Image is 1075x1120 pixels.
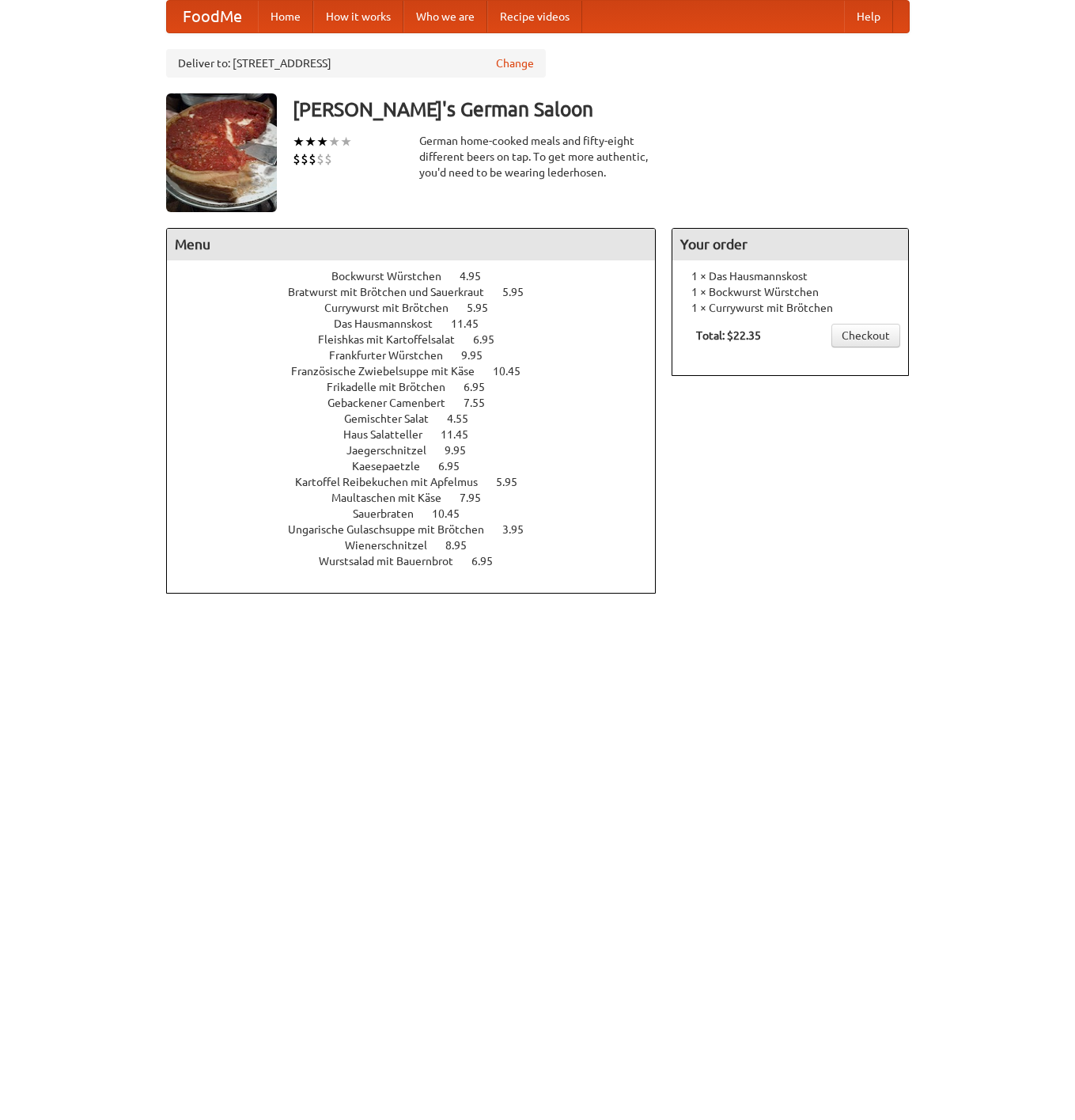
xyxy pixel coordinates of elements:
a: Gemischter Salat 4.55 [344,412,498,425]
a: Frankfurter Würstchen 9.95 [329,349,512,362]
li: $ [293,150,301,168]
span: 3.95 [502,523,539,536]
span: 8.95 [445,539,483,552]
li: 1 × Currywurst mit Brötchen [680,300,900,316]
li: ★ [305,133,316,150]
a: Fleishkas mit Kartoffelsalat 6.95 [318,333,524,346]
li: ★ [293,133,305,150]
a: Bratwurst mit Brötchen und Sauerkraut 5.95 [288,286,553,298]
span: Sauerbraten [353,507,430,520]
a: Gebackener Camenbert 7.55 [327,397,514,409]
span: 5.95 [502,286,539,298]
span: 10.45 [432,507,475,520]
li: 1 × Das Hausmannskost [680,268,900,284]
a: Who we are [403,1,487,32]
h3: [PERSON_NAME]'s German Saloon [293,93,910,125]
span: 6.95 [464,381,501,393]
li: $ [324,150,332,168]
li: ★ [328,133,340,150]
a: Maultaschen mit Käse 7.95 [331,492,510,504]
li: $ [316,150,324,168]
a: Recipe videos [487,1,582,32]
span: Maultaschen mit Käse [331,492,457,504]
span: 9.95 [461,349,498,362]
span: 10.45 [493,365,536,378]
h4: Menu [167,229,656,260]
span: Das Hausmannskost [334,317,449,330]
a: How it works [313,1,403,32]
span: 11.45 [451,317,494,330]
a: Jaegerschnitzel 9.95 [346,444,495,457]
a: Change [496,55,534,71]
a: Haus Salatteller 11.45 [343,428,498,441]
img: angular.jpg [166,93,277,212]
a: Französische Zwiebelsuppe mit Käse 10.45 [291,365,550,378]
a: Checkout [831,324,900,347]
a: Frikadelle mit Brötchen 6.95 [327,381,514,393]
a: Das Hausmannskost 11.45 [334,317,508,330]
span: 7.55 [464,397,501,409]
span: 5.95 [496,476,533,488]
span: 4.55 [447,412,484,425]
span: Französische Zwiebelsuppe mit Käse [291,365,490,378]
div: Deliver to: [STREET_ADDRESS] [166,49,546,78]
span: 6.95 [471,555,509,568]
a: Home [258,1,313,32]
li: ★ [340,133,352,150]
span: Gemischter Salat [344,412,445,425]
span: 4.95 [460,270,497,283]
span: Wienerschnitzel [345,539,443,552]
span: Currywurst mit Brötchen [324,302,464,314]
a: Wurstsalad mit Bauernbrot 6.95 [319,555,522,568]
a: Sauerbraten 10.45 [353,507,489,520]
li: ★ [316,133,328,150]
span: 11.45 [441,428,484,441]
a: Currywurst mit Brötchen 5.95 [324,302,517,314]
span: 6.95 [473,333,510,346]
span: Kaesepaetzle [352,460,436,473]
span: Frikadelle mit Brötchen [327,381,461,393]
span: 9.95 [445,444,482,457]
span: 6.95 [438,460,475,473]
span: 7.95 [460,492,497,504]
li: 1 × Bockwurst Würstchen [680,284,900,300]
span: Ungarische Gulaschsuppe mit Brötchen [288,523,500,536]
div: German home-cooked meals and fifty-eight different beers on tap. To get more authentic, you'd nee... [419,133,657,180]
a: Kaesepaetzle 6.95 [352,460,489,473]
span: Bratwurst mit Brötchen und Sauerkraut [288,286,500,298]
span: Fleishkas mit Kartoffelsalat [318,333,471,346]
b: Total: $22.35 [696,329,761,342]
span: Jaegerschnitzel [346,444,442,457]
li: $ [301,150,308,168]
span: Haus Salatteller [343,428,438,441]
span: 5.95 [467,302,504,314]
a: FoodMe [167,1,258,32]
span: Frankfurter Würstchen [329,349,459,362]
a: Wienerschnitzel 8.95 [345,539,496,552]
a: Kartoffel Reibekuchen mit Apfelmus 5.95 [295,476,547,488]
a: Bockwurst Würstchen 4.95 [331,270,510,283]
span: Kartoffel Reibekuchen mit Apfelmus [295,476,494,488]
span: Bockwurst Würstchen [331,270,457,283]
li: $ [308,150,316,168]
span: Gebackener Camenbert [327,397,461,409]
a: Help [844,1,893,32]
span: Wurstsalad mit Bauernbrot [319,555,469,568]
h4: Your order [672,229,908,260]
a: Ungarische Gulaschsuppe mit Brötchen 3.95 [288,523,553,536]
